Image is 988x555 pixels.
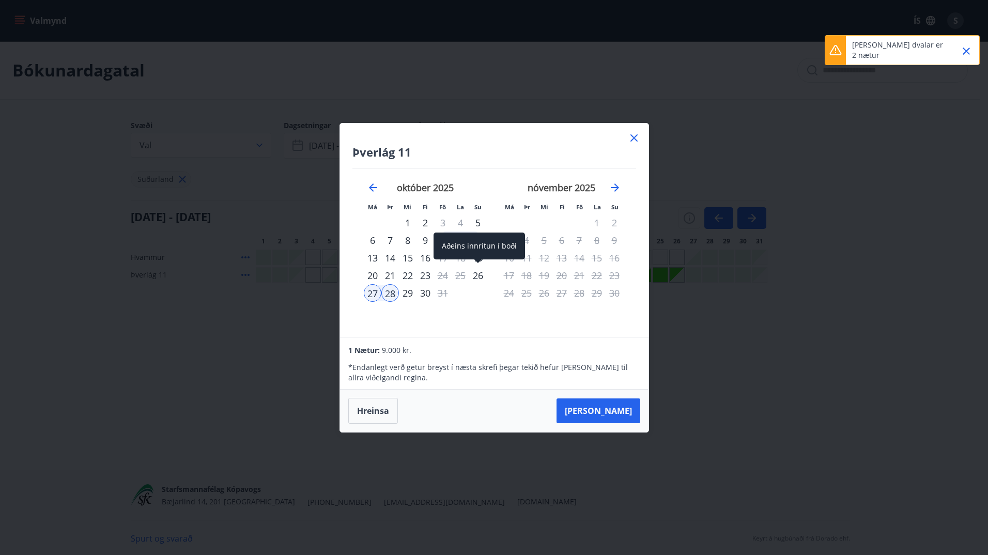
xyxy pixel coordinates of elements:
[364,284,381,302] td: Selected as start date. mánudagur, 27. október 2025
[416,267,434,284] td: Choose fimmtudagur, 23. október 2025 as your check-in date. It’s available.
[364,232,381,249] td: Choose mánudagur, 6. október 2025 as your check-in date. It’s available.
[606,232,623,249] td: Not available. sunnudagur, 9. nóvember 2025
[528,181,595,194] strong: nóvember 2025
[434,284,452,302] div: Aðeins útritun í boði
[434,232,452,249] td: Choose föstudagur, 10. október 2025 as your check-in date. It’s available.
[364,232,381,249] div: 6
[553,284,570,302] td: Not available. fimmtudagur, 27. nóvember 2025
[452,214,469,232] td: Not available. laugardagur, 4. október 2025
[570,267,588,284] td: Not available. föstudagur, 21. nóvember 2025
[594,203,601,211] small: La
[352,144,636,160] h4: Þverlág 11
[553,267,570,284] td: Not available. fimmtudagur, 20. nóvember 2025
[381,249,399,267] div: 14
[518,249,535,267] td: Not available. þriðjudagur, 11. nóvember 2025
[518,232,535,249] td: Not available. þriðjudagur, 4. nóvember 2025
[434,284,452,302] td: Choose föstudagur, 31. október 2025 as your check-in date. It’s available.
[606,267,623,284] td: Not available. sunnudagur, 23. nóvember 2025
[606,284,623,302] td: Not available. sunnudagur, 30. nóvember 2025
[452,232,469,249] div: 11
[399,214,416,232] td: Choose miðvikudagur, 1. október 2025 as your check-in date. It’s available.
[434,267,452,284] div: Aðeins útritun í boði
[399,284,416,302] div: 29
[399,249,416,267] div: 15
[606,249,623,267] td: Not available. sunnudagur, 16. nóvember 2025
[518,284,535,302] td: Not available. þriðjudagur, 25. nóvember 2025
[958,42,975,60] button: Close
[434,214,452,232] td: Choose föstudagur, 3. október 2025 as your check-in date. It’s available.
[416,249,434,267] td: Choose fimmtudagur, 16. október 2025 as your check-in date. It’s available.
[474,203,482,211] small: Su
[439,203,446,211] small: Fö
[469,214,487,232] div: Aðeins innritun í boði
[364,249,381,267] td: Choose mánudagur, 13. október 2025 as your check-in date. It’s available.
[588,249,606,267] td: Not available. laugardagur, 15. nóvember 2025
[381,232,399,249] td: Choose þriðjudagur, 7. október 2025 as your check-in date. It’s available.
[381,284,399,302] td: Selected as end date. þriðjudagur, 28. október 2025
[457,203,464,211] small: La
[469,214,487,232] td: Choose sunnudagur, 5. október 2025 as your check-in date. It’s available.
[387,203,393,211] small: Þr
[588,214,606,232] td: Not available. laugardagur, 1. nóvember 2025
[381,249,399,267] td: Choose þriðjudagur, 14. október 2025 as your check-in date. It’s available.
[535,249,553,267] td: Not available. miðvikudagur, 12. nóvember 2025
[364,249,381,267] div: 13
[404,203,411,211] small: Mi
[452,232,469,249] td: Choose laugardagur, 11. október 2025 as your check-in date. It’s available.
[553,249,570,267] td: Not available. fimmtudagur, 13. nóvember 2025
[588,284,606,302] td: Not available. laugardagur, 29. nóvember 2025
[535,284,553,302] td: Not available. miðvikudagur, 26. nóvember 2025
[416,267,434,284] div: 23
[469,232,487,249] div: 12
[609,181,621,194] div: Move forward to switch to the next month.
[416,284,434,302] div: 30
[434,267,452,284] td: Choose föstudagur, 24. október 2025 as your check-in date. It’s available.
[364,284,381,302] div: 27
[399,284,416,302] td: Choose miðvikudagur, 29. október 2025 as your check-in date. It’s available.
[588,232,606,249] td: Not available. laugardagur, 8. nóvember 2025
[452,267,469,284] td: Not available. laugardagur, 25. október 2025
[416,232,434,249] td: Choose fimmtudagur, 9. október 2025 as your check-in date. It’s available.
[399,214,416,232] div: 1
[416,284,434,302] td: Choose fimmtudagur, 30. október 2025 as your check-in date. It’s available.
[500,284,518,302] td: Not available. mánudagur, 24. nóvember 2025
[382,345,411,355] span: 9.000 kr.
[570,232,588,249] td: Not available. föstudagur, 7. nóvember 2025
[348,362,640,383] p: * Endanlegt verð getur breyst í næsta skrefi þegar tekið hefur [PERSON_NAME] til allra viðeigandi...
[399,267,416,284] td: Choose miðvikudagur, 22. október 2025 as your check-in date. It’s available.
[399,267,416,284] div: 22
[469,267,487,284] td: Choose sunnudagur, 26. október 2025 as your check-in date. It’s available.
[576,203,583,211] small: Fö
[500,232,518,249] td: Not available. mánudagur, 3. nóvember 2025
[381,232,399,249] div: 7
[348,398,398,424] button: Hreinsa
[560,203,565,211] small: Fi
[416,232,434,249] div: 9
[416,249,434,267] div: 16
[364,267,381,284] div: 20
[553,232,570,249] td: Not available. fimmtudagur, 6. nóvember 2025
[570,249,588,267] td: Not available. föstudagur, 14. nóvember 2025
[570,284,588,302] td: Not available. föstudagur, 28. nóvember 2025
[469,232,487,249] td: Choose sunnudagur, 12. október 2025 as your check-in date. It’s available.
[348,345,380,355] span: 1 Nætur:
[606,214,623,232] td: Not available. sunnudagur, 2. nóvember 2025
[434,233,525,259] div: Aðeins innritun í boði
[368,203,377,211] small: Má
[852,40,943,60] p: [PERSON_NAME] dvalar er 2 nætur
[557,398,640,423] button: [PERSON_NAME]
[352,168,636,325] div: Calendar
[381,267,399,284] div: 21
[611,203,619,211] small: Su
[367,181,379,194] div: Move backward to switch to the previous month.
[524,203,530,211] small: Þr
[434,214,452,232] div: Aðeins útritun í boði
[416,214,434,232] td: Choose fimmtudagur, 2. október 2025 as your check-in date. It’s available.
[381,267,399,284] td: Choose þriðjudagur, 21. október 2025 as your check-in date. It’s available.
[399,232,416,249] div: 8
[434,232,452,249] div: 10
[518,267,535,284] td: Not available. þriðjudagur, 18. nóvember 2025
[397,181,454,194] strong: október 2025
[541,203,548,211] small: Mi
[423,203,428,211] small: Fi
